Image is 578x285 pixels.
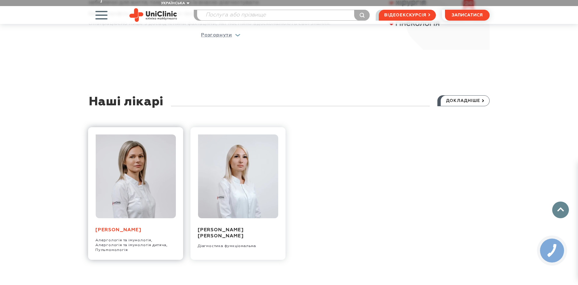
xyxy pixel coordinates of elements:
a: докладніше [437,95,490,106]
a: Курілець Лілія Олегівна [95,174,176,178]
input: Послуга або прізвище [197,10,370,20]
span: відеоекскурсія [384,10,426,20]
a: [PERSON_NAME] [95,228,141,232]
span: Українська [161,2,185,5]
div: Наші лікарі [89,95,164,118]
p: Розгорнути [201,33,232,38]
span: записатися [452,13,483,17]
img: Uniclinic [129,8,177,22]
span: докладніше [446,96,480,106]
a: відеоекскурсія [379,10,436,21]
img: Курілець Лілія Олегівна [95,134,176,218]
a: Куцерова Ольга Єгорівна [198,174,278,178]
div: Алергологія та імунологія, Алергологія та імунологія дитяча, Пульмонологія [95,233,176,253]
a: [PERSON_NAME] [PERSON_NAME] [198,228,243,239]
img: Куцерова Ольга Єгорівна [198,134,278,218]
button: записатися [445,10,490,21]
div: Діагностика функціональна [198,239,278,249]
button: Українська [159,1,190,6]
